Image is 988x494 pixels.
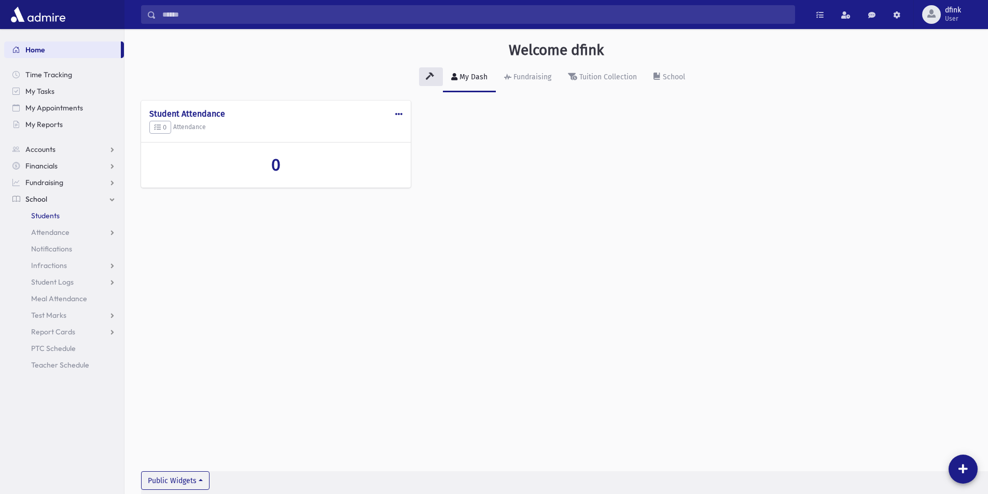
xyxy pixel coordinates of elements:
button: Public Widgets [141,471,210,490]
span: Accounts [25,145,55,154]
span: Attendance [31,228,69,237]
a: My Appointments [4,100,124,116]
span: 0 [271,155,281,175]
a: School [645,63,693,92]
span: My Tasks [25,87,54,96]
a: Fundraising [496,63,560,92]
img: AdmirePro [8,4,68,25]
span: My Appointments [25,103,83,112]
a: School [4,191,124,207]
h4: Student Attendance [149,109,402,119]
a: Infractions [4,257,124,274]
span: Fundraising [25,178,63,187]
a: Student Logs [4,274,124,290]
div: Fundraising [511,73,551,81]
span: Student Logs [31,277,74,287]
span: My Reports [25,120,63,129]
input: Search [156,5,795,24]
a: Notifications [4,241,124,257]
span: Notifications [31,244,72,253]
a: Time Tracking [4,66,124,83]
a: My Reports [4,116,124,133]
a: PTC Schedule [4,340,124,357]
span: Home [25,45,45,54]
span: PTC Schedule [31,344,76,353]
span: Time Tracking [25,70,72,79]
a: Fundraising [4,174,124,191]
div: My Dash [457,73,488,81]
a: Home [4,41,121,58]
span: dfink [945,6,961,15]
a: Financials [4,158,124,174]
a: Accounts [4,141,124,158]
span: Students [31,211,60,220]
span: Report Cards [31,327,75,336]
a: Attendance [4,224,124,241]
a: My Dash [443,63,496,92]
span: Test Marks [31,310,66,320]
a: Test Marks [4,307,124,323]
a: My Tasks [4,83,124,100]
span: Meal Attendance [31,294,87,303]
span: Financials [25,161,58,171]
a: Teacher Schedule [4,357,124,373]
span: School [25,194,47,204]
a: Report Cards [4,323,124,340]
div: Tuition Collection [577,73,637,81]
h3: Welcome dfink [509,41,604,59]
a: Students [4,207,124,224]
span: Infractions [31,261,67,270]
span: User [945,15,961,23]
span: Teacher Schedule [31,360,89,370]
a: Meal Attendance [4,290,124,307]
h5: Attendance [149,121,402,134]
span: 0 [154,123,166,131]
a: 0 [149,155,402,175]
div: School [661,73,685,81]
button: 0 [149,121,171,134]
a: Tuition Collection [560,63,645,92]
